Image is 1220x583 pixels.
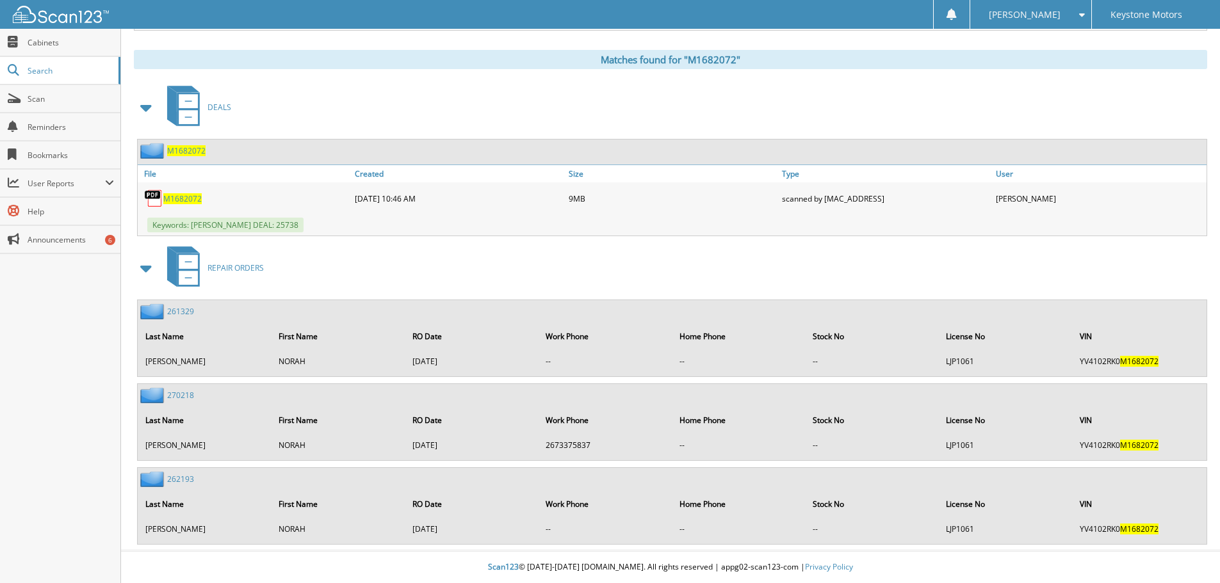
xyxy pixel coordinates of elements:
th: License No [939,491,1071,517]
span: Scan123 [488,561,519,572]
th: RO Date [406,491,538,517]
div: [DATE] 10:46 AM [352,186,565,211]
td: YV4102RK0 [1073,435,1205,456]
th: Home Phone [673,323,805,349]
td: 2673375837 [539,435,671,456]
iframe: Chat Widget [1156,522,1220,583]
th: Last Name [139,491,271,517]
th: First Name [272,491,404,517]
span: User Reports [28,178,105,189]
td: -- [539,351,671,372]
td: LJP1061 [939,351,1071,372]
td: -- [806,518,938,539]
div: 9MB [565,186,779,211]
span: Reminders [28,122,114,132]
a: Privacy Policy [805,561,853,572]
th: Last Name [139,323,271,349]
div: [PERSON_NAME] [993,186,1207,211]
a: M1682072 [167,145,206,156]
td: NORAH [272,435,404,456]
th: VIN [1073,407,1205,433]
td: -- [673,435,805,456]
img: folder2.png [140,143,167,159]
a: Size [565,165,779,182]
img: folder2.png [140,387,167,403]
th: RO Date [406,323,538,349]
span: Keystone Motors [1110,11,1182,19]
span: M1682072 [1120,356,1159,367]
td: [DATE] [406,435,538,456]
div: Matches found for "M1682072" [134,50,1207,69]
th: VIN [1073,491,1205,517]
div: © [DATE]-[DATE] [DOMAIN_NAME]. All rights reserved | appg02-scan123-com | [121,552,1220,583]
td: YV4102RK0 [1073,518,1205,539]
span: Announcements [28,234,114,245]
span: M1682072 [1120,523,1159,534]
a: 270218 [167,390,194,401]
img: folder2.png [140,303,167,319]
span: REPAIR ORDERS [207,262,264,273]
span: DEALS [207,102,231,113]
td: -- [539,518,671,539]
th: License No [939,407,1071,433]
th: RO Date [406,407,538,433]
th: Work Phone [539,323,671,349]
th: Stock No [806,407,938,433]
a: 262193 [167,474,194,484]
td: -- [673,351,805,372]
span: [PERSON_NAME] [989,11,1061,19]
img: PDF.png [144,189,163,208]
span: Keywords: [PERSON_NAME] DEAL: 25738 [147,218,304,232]
img: scan123-logo-white.svg [13,6,109,23]
span: Cabinets [28,37,114,48]
span: Help [28,206,114,217]
th: VIN [1073,323,1205,349]
td: [PERSON_NAME] [139,518,271,539]
div: 6 [105,235,115,245]
td: -- [673,518,805,539]
td: [DATE] [406,518,538,539]
td: [PERSON_NAME] [139,351,271,372]
span: Bookmarks [28,150,114,161]
th: Home Phone [673,491,805,517]
span: Scan [28,93,114,104]
td: LJP1061 [939,435,1071,456]
td: NORAH [272,351,404,372]
a: Type [779,165,993,182]
a: 261329 [167,306,194,317]
a: DEALS [159,82,231,132]
th: First Name [272,407,404,433]
td: [PERSON_NAME] [139,435,271,456]
a: Created [352,165,565,182]
a: M1682072 [163,193,202,204]
td: [DATE] [406,351,538,372]
div: scanned by [MAC_ADDRESS] [779,186,993,211]
th: Stock No [806,323,938,349]
th: Stock No [806,491,938,517]
a: File [138,165,352,182]
span: Search [28,65,112,76]
img: folder2.png [140,471,167,487]
a: REPAIR ORDERS [159,243,264,293]
td: -- [806,435,938,456]
th: Work Phone [539,491,671,517]
th: First Name [272,323,404,349]
th: Home Phone [673,407,805,433]
a: User [993,165,1207,182]
td: YV4102RK0 [1073,351,1205,372]
span: M1682072 [1120,440,1159,451]
th: Work Phone [539,407,671,433]
td: LJP1061 [939,518,1071,539]
td: NORAH [272,518,404,539]
td: -- [806,351,938,372]
th: Last Name [139,407,271,433]
th: License No [939,323,1071,349]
